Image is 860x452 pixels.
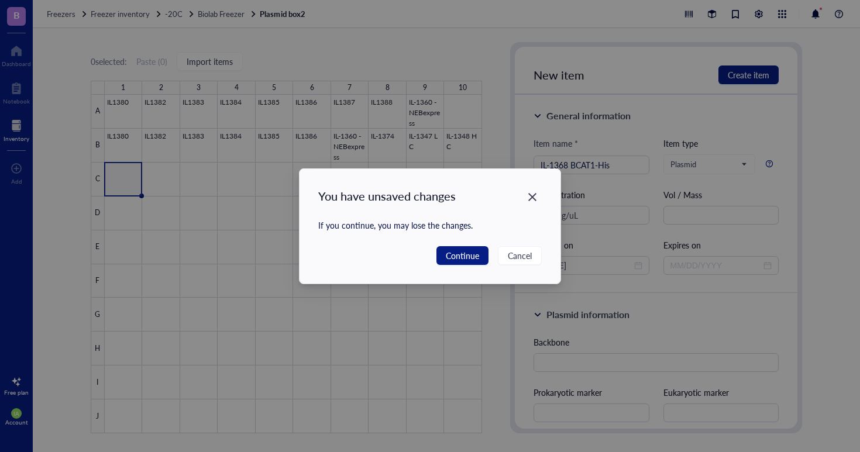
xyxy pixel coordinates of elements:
[446,249,479,262] span: Continue
[523,190,542,204] span: Close
[436,246,489,265] button: Continue
[318,188,542,204] div: You have unsaved changes
[498,246,542,265] button: Cancel
[508,249,532,262] span: Cancel
[523,188,542,206] button: Close
[318,218,542,232] div: If you continue, you may lose the changes.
